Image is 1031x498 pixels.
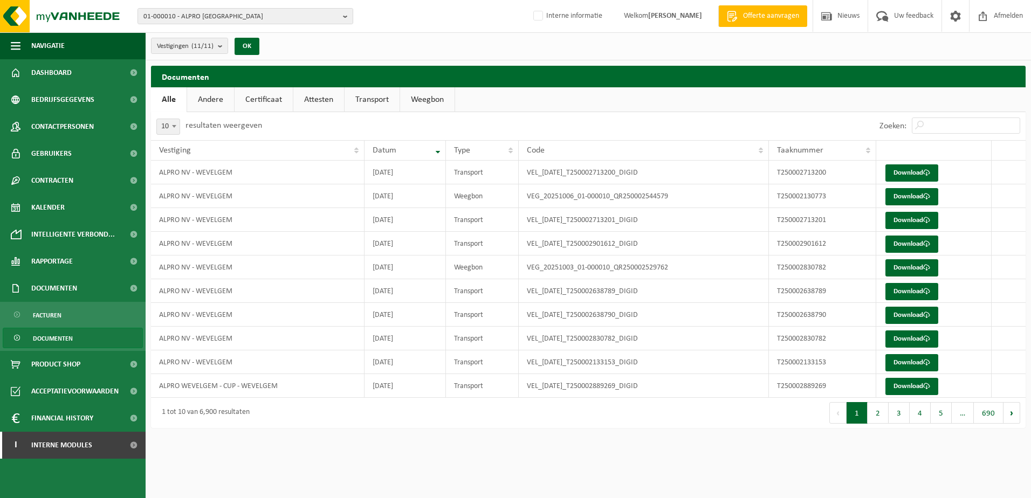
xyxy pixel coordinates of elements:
[519,208,769,232] td: VEL_[DATE]_T250002713201_DIGID
[31,432,92,459] span: Interne modules
[151,38,228,54] button: Vestigingen(11/11)
[446,161,518,184] td: Transport
[769,208,876,232] td: T250002713201
[143,9,339,25] span: 01-000010 - ALPRO [GEOGRAPHIC_DATA]
[648,12,702,20] strong: [PERSON_NAME]
[718,5,807,27] a: Offerte aanvragen
[31,275,77,302] span: Documenten
[31,405,93,432] span: Financial History
[31,378,119,405] span: Acceptatievoorwaarden
[769,374,876,398] td: T250002889269
[519,232,769,255] td: VEL_[DATE]_T250002901612_DIGID
[885,330,938,348] a: Download
[885,212,938,229] a: Download
[769,327,876,350] td: T250002830782
[345,87,400,112] a: Transport
[235,87,293,112] a: Certificaat
[885,307,938,324] a: Download
[769,232,876,255] td: T250002901612
[157,38,214,54] span: Vestigingen
[138,8,353,24] button: 01-000010 - ALPRO [GEOGRAPHIC_DATA]
[879,122,906,130] label: Zoeken:
[446,303,518,327] td: Transport
[868,402,889,424] button: 2
[151,232,365,255] td: ALPRO NV - WEVELGEM
[151,66,1026,87] h2: Documenten
[365,184,446,208] td: [DATE]
[885,236,938,253] a: Download
[151,87,187,112] a: Alle
[151,303,365,327] td: ALPRO NV - WEVELGEM
[519,374,769,398] td: VEL_[DATE]_T250002889269_DIGID
[885,188,938,205] a: Download
[151,327,365,350] td: ALPRO NV - WEVELGEM
[151,374,365,398] td: ALPRO WEVELGEM - CUP - WEVELGEM
[1003,402,1020,424] button: Next
[365,208,446,232] td: [DATE]
[151,161,365,184] td: ALPRO NV - WEVELGEM
[847,402,868,424] button: 1
[31,32,65,59] span: Navigatie
[829,402,847,424] button: Previous
[293,87,344,112] a: Attesten
[446,350,518,374] td: Transport
[365,255,446,279] td: [DATE]
[151,350,365,374] td: ALPRO NV - WEVELGEM
[151,184,365,208] td: ALPRO NV - WEVELGEM
[885,259,938,276] a: Download
[3,305,143,325] a: Facturen
[33,305,61,326] span: Facturen
[769,350,876,374] td: T250002133153
[3,328,143,348] a: Documenten
[769,184,876,208] td: T250002130773
[187,87,234,112] a: Andere
[365,279,446,303] td: [DATE]
[527,146,545,155] span: Code
[157,119,180,134] span: 10
[519,303,769,327] td: VEL_[DATE]_T250002638790_DIGID
[519,161,769,184] td: VEL_[DATE]_T250002713200_DIGID
[373,146,396,155] span: Datum
[235,38,259,55] button: OK
[31,351,80,378] span: Product Shop
[952,402,974,424] span: …
[365,350,446,374] td: [DATE]
[454,146,470,155] span: Type
[931,402,952,424] button: 5
[769,161,876,184] td: T250002713200
[365,374,446,398] td: [DATE]
[31,59,72,86] span: Dashboard
[31,221,115,248] span: Intelligente verbond...
[519,279,769,303] td: VEL_[DATE]_T250002638789_DIGID
[446,184,518,208] td: Weegbon
[185,121,262,130] label: resultaten weergeven
[889,402,910,424] button: 3
[740,11,802,22] span: Offerte aanvragen
[446,374,518,398] td: Transport
[31,248,73,275] span: Rapportage
[151,279,365,303] td: ALPRO NV - WEVELGEM
[31,167,73,194] span: Contracten
[31,113,94,140] span: Contactpersonen
[777,146,823,155] span: Taaknummer
[910,402,931,424] button: 4
[446,255,518,279] td: Weegbon
[31,140,72,167] span: Gebruikers
[519,255,769,279] td: VEG_20251003_01-000010_QR250002529762
[769,255,876,279] td: T250002830782
[31,194,65,221] span: Kalender
[885,164,938,182] a: Download
[769,303,876,327] td: T250002638790
[519,184,769,208] td: VEG_20251006_01-000010_QR250002544579
[365,303,446,327] td: [DATE]
[446,279,518,303] td: Transport
[519,350,769,374] td: VEL_[DATE]_T250002133153_DIGID
[885,378,938,395] a: Download
[885,283,938,300] a: Download
[446,327,518,350] td: Transport
[365,161,446,184] td: [DATE]
[191,43,214,50] count: (11/11)
[519,327,769,350] td: VEL_[DATE]_T250002830782_DIGID
[159,146,191,155] span: Vestiging
[365,232,446,255] td: [DATE]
